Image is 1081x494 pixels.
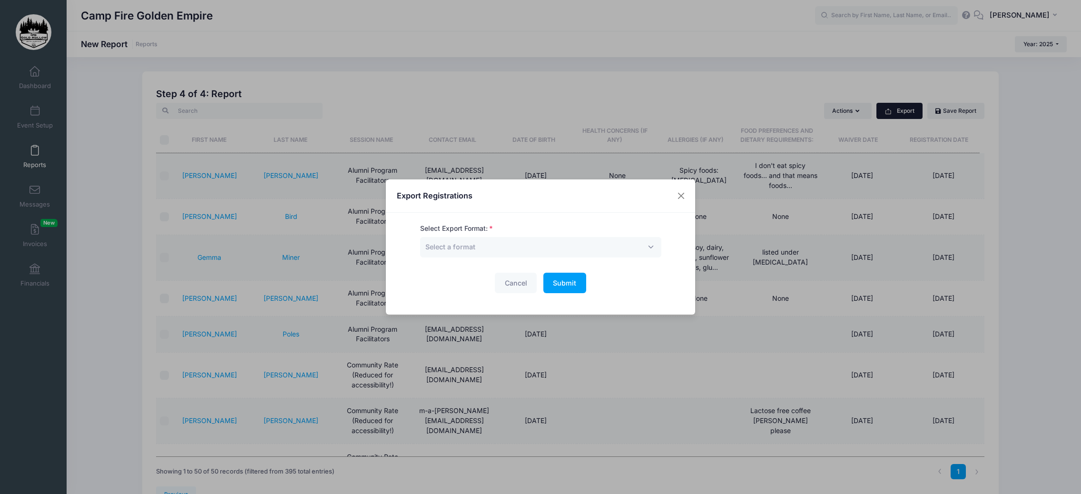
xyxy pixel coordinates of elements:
span: Submit [553,279,576,287]
span: Select a format [425,242,475,252]
label: Select Export Format: [420,224,493,234]
button: Cancel [495,273,537,293]
span: Select a format [420,237,661,257]
h4: Export Registrations [397,190,472,201]
button: Submit [543,273,586,293]
span: Select a format [425,243,475,251]
button: Close [673,188,690,205]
